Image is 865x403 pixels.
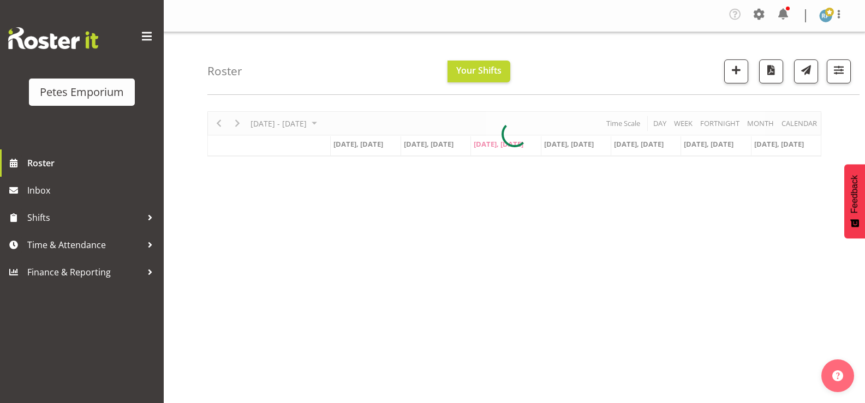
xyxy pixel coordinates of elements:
[207,65,242,77] h4: Roster
[27,209,142,226] span: Shifts
[794,59,818,83] button: Send a list of all shifts for the selected filtered period to all rostered employees.
[448,61,510,82] button: Your Shifts
[27,155,158,171] span: Roster
[832,370,843,381] img: help-xxl-2.png
[759,59,783,83] button: Download a PDF of the roster according to the set date range.
[456,64,502,76] span: Your Shifts
[27,237,142,253] span: Time & Attendance
[850,175,860,213] span: Feedback
[27,182,158,199] span: Inbox
[40,84,124,100] div: Petes Emporium
[844,164,865,238] button: Feedback - Show survey
[724,59,748,83] button: Add a new shift
[8,27,98,49] img: Rosterit website logo
[819,9,832,22] img: reina-puketapu721.jpg
[827,59,851,83] button: Filter Shifts
[27,264,142,280] span: Finance & Reporting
